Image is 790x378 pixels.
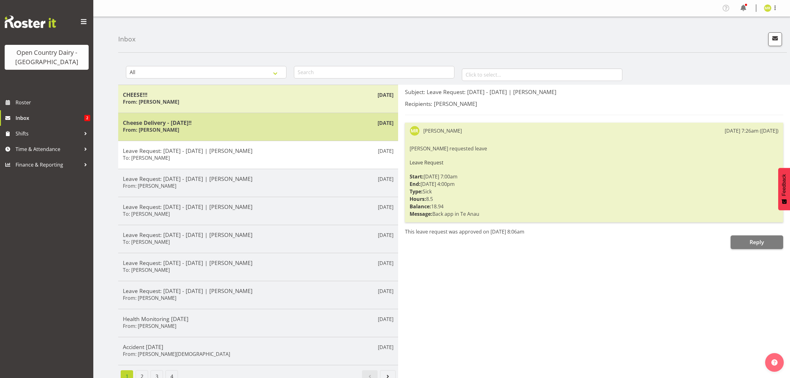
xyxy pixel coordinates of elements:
[294,66,454,78] input: Search
[378,91,393,99] p: [DATE]
[11,48,82,67] div: Open Country Dairy - [GEOGRAPHIC_DATA]
[123,239,170,245] h6: To: [PERSON_NAME]
[123,343,393,350] h5: Accident [DATE]
[123,315,393,322] h5: Health Monitoring [DATE]
[410,203,431,210] strong: Balance:
[378,259,393,267] p: [DATE]
[778,168,790,210] button: Feedback - Show survey
[410,173,424,180] strong: Start:
[123,203,393,210] h5: Leave Request: [DATE] - [DATE] | [PERSON_NAME]
[410,196,426,202] strong: Hours:
[123,127,179,133] h6: From: [PERSON_NAME]
[781,174,787,196] span: Feedback
[5,16,56,28] img: Rosterit website logo
[123,231,393,238] h5: Leave Request: [DATE] - [DATE] | [PERSON_NAME]
[123,351,230,357] h6: From: [PERSON_NAME][DEMOGRAPHIC_DATA]
[764,4,771,12] img: mikayla-rangi7450.jpg
[16,160,81,169] span: Finance & Reporting
[123,99,179,105] h6: From: [PERSON_NAME]
[123,267,170,273] h6: To: [PERSON_NAME]
[462,69,622,81] input: Click to select...
[378,175,393,183] p: [DATE]
[378,315,393,323] p: [DATE]
[123,287,393,294] h5: Leave Request: [DATE] - [DATE] | [PERSON_NAME]
[378,231,393,239] p: [DATE]
[750,238,764,246] span: Reply
[84,115,90,121] span: 2
[410,181,421,187] strong: End:
[410,160,778,165] h6: Leave Request
[405,88,783,95] h5: Subject: Leave Request: [DATE] - [DATE] | [PERSON_NAME]
[123,147,393,154] h5: Leave Request: [DATE] - [DATE] | [PERSON_NAME]
[123,211,170,217] h6: To: [PERSON_NAME]
[16,144,81,154] span: Time & Attendance
[123,259,393,266] h5: Leave Request: [DATE] - [DATE] | [PERSON_NAME]
[423,127,462,135] div: [PERSON_NAME]
[123,295,176,301] h6: From: [PERSON_NAME]
[410,188,423,195] strong: Type:
[410,143,778,219] div: [PERSON_NAME] requested leave [DATE] 7:00am [DATE] 4:00pm Sick 8.5 18.94 Back app in Te Anau
[771,359,778,366] img: help-xxl-2.png
[378,147,393,155] p: [DATE]
[16,113,84,123] span: Inbox
[405,100,783,107] h5: Recipients: [PERSON_NAME]
[16,98,90,107] span: Roster
[16,129,81,138] span: Shifts
[378,119,393,127] p: [DATE]
[731,235,783,249] button: Reply
[123,119,393,126] h5: Cheese Delivery - [DATE]!!
[410,210,432,217] strong: Message:
[405,228,524,235] span: This leave request was approved on [DATE] 8:06am
[123,155,170,161] h6: To: [PERSON_NAME]
[123,175,393,182] h5: Leave Request: [DATE] - [DATE] | [PERSON_NAME]
[378,343,393,351] p: [DATE]
[123,183,176,189] h6: From: [PERSON_NAME]
[123,323,176,329] h6: From: [PERSON_NAME]
[378,287,393,295] p: [DATE]
[410,126,420,136] img: mikayla-rangi7450.jpg
[123,91,393,98] h5: CHEESE!!!
[378,203,393,211] p: [DATE]
[725,127,778,135] div: [DATE] 7:26am ([DATE])
[118,35,136,43] h4: Inbox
